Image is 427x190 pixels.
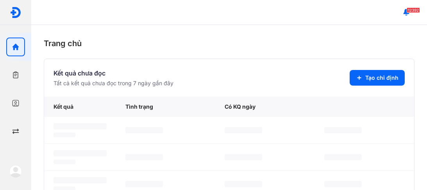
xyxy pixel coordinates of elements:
span: ‌ [225,154,262,160]
span: ‌ [225,127,262,133]
span: ‌ [54,177,107,183]
div: Có KQ ngày [215,97,314,117]
img: logo [9,165,22,177]
span: ‌ [225,181,262,187]
div: Trang chủ [44,38,414,49]
span: ‌ [324,154,362,160]
div: Kết quả [44,97,116,117]
button: Tạo chỉ định [350,70,405,86]
span: 12392 [407,7,420,13]
span: ‌ [54,123,107,129]
span: ‌ [125,127,163,133]
span: ‌ [125,181,163,187]
span: ‌ [54,160,75,164]
span: ‌ [324,127,362,133]
img: logo [10,7,21,18]
div: Tất cả kết quả chưa đọc trong 7 ngày gần đây [54,79,173,87]
span: ‌ [54,150,107,156]
span: Tạo chỉ định [365,74,398,82]
span: ‌ [54,133,75,137]
div: Tình trạng [116,97,215,117]
span: ‌ [125,154,163,160]
span: ‌ [324,181,362,187]
div: Kết quả chưa đọc [54,68,173,78]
